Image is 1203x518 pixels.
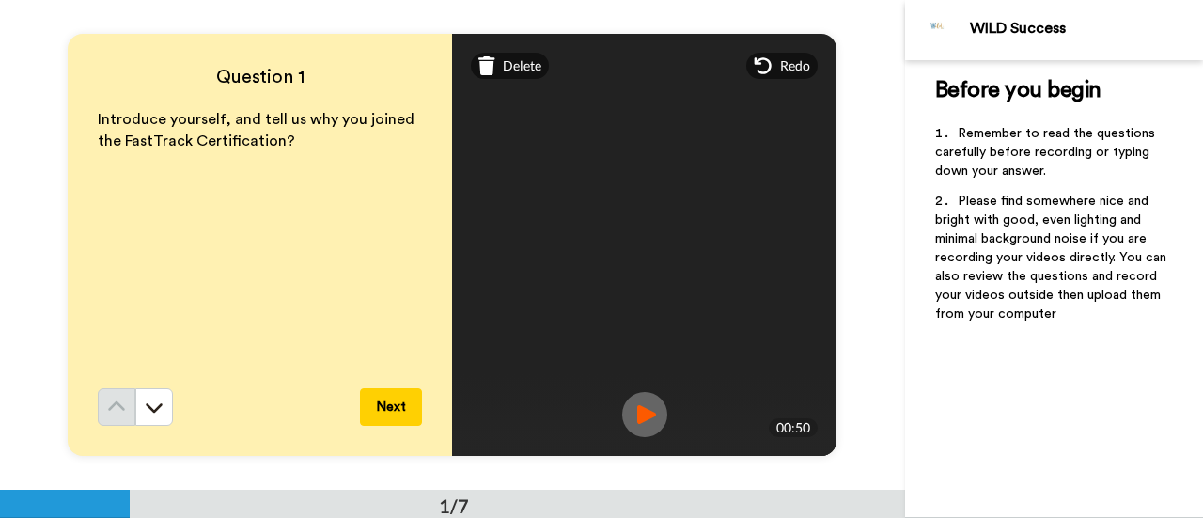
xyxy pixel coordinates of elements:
[98,64,422,90] h4: Question 1
[98,112,418,149] span: Introduce yourself, and tell us why you joined the FastTrack Certification?
[746,53,818,79] div: Redo
[935,127,1159,178] span: Remember to read the questions carefully before recording or typing down your answer.
[935,79,1101,102] span: Before you begin
[471,53,549,79] div: Delete
[360,388,422,426] button: Next
[970,20,1202,38] div: WILD Success
[915,8,961,53] img: Profile Image
[503,56,541,75] span: Delete
[935,195,1170,321] span: Please find somewhere nice and bright with good, even lighting and minimal background noise if yo...
[780,56,810,75] span: Redo
[622,392,667,437] img: ic_record_play.svg
[769,418,818,437] div: 00:50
